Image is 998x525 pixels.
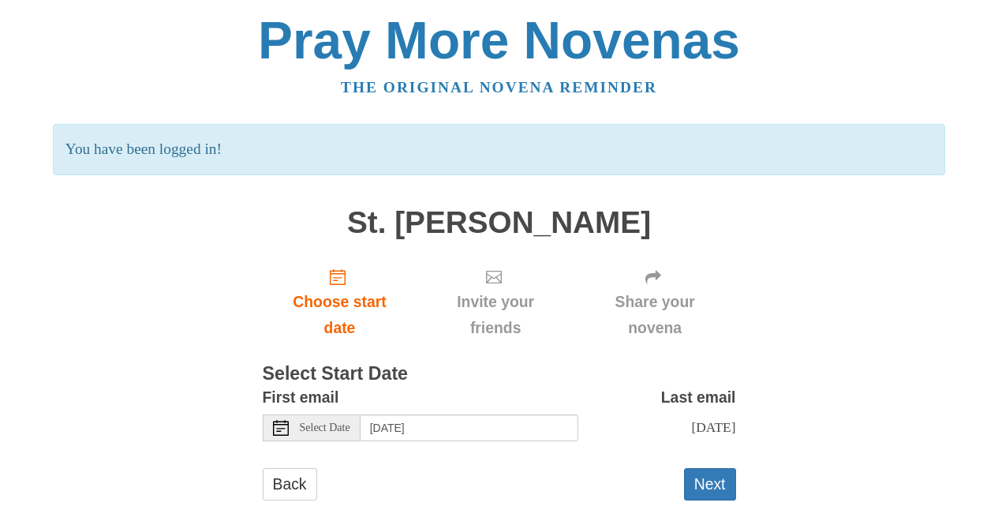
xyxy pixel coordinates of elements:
a: Back [263,468,317,501]
p: You have been logged in! [53,124,945,175]
a: Pray More Novenas [258,11,740,69]
div: Click "Next" to confirm your start date first. [574,255,736,349]
div: Click "Next" to confirm your start date first. [417,255,574,349]
h3: Select Start Date [263,364,736,384]
label: Last email [661,384,736,411]
span: Share your novena [590,289,720,341]
span: Select Date [300,422,350,433]
a: The original novena reminder [341,79,657,96]
h1: St. [PERSON_NAME] [263,206,736,240]
span: Invite your friends [432,289,558,341]
button: Next [684,468,736,501]
a: Choose start date [263,255,417,349]
label: First email [263,384,339,411]
span: [DATE] [691,419,735,435]
span: Choose start date [278,289,402,341]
